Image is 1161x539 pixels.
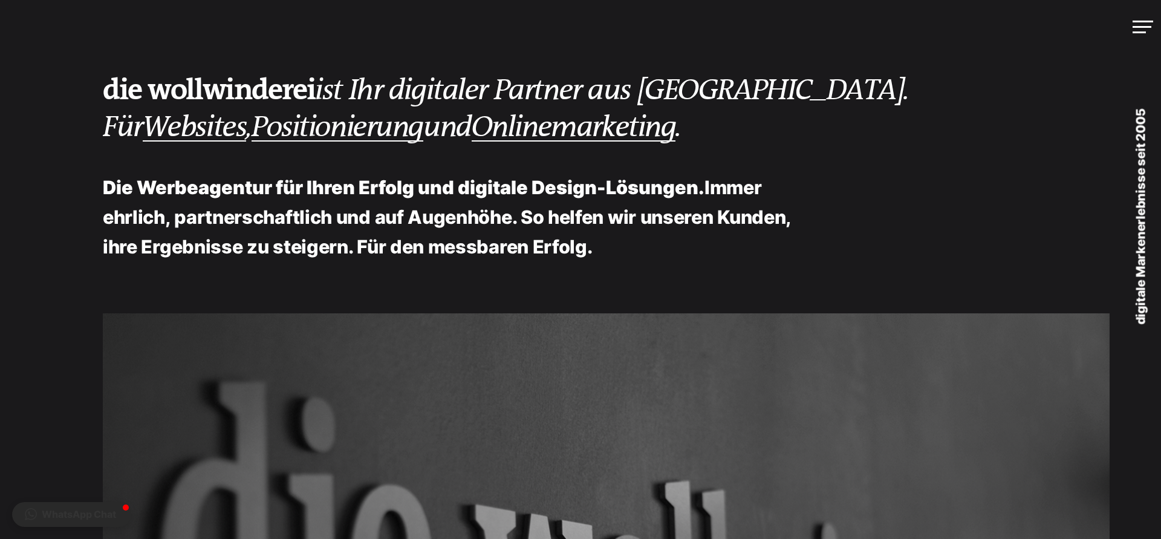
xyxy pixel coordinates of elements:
[143,111,247,145] a: Websites
[252,111,423,145] a: Positionierung
[472,111,676,145] a: Onlinemarketing
[103,176,704,198] strong: Die Werbeagentur für Ihren Erfolg und digitale Design-Lösungen.
[12,502,131,527] button: WhatsApp Chat
[103,74,909,144] em: ist Ihr digitaler Partner aus [GEOGRAPHIC_DATA]. Für , und .
[103,173,808,262] p: Immer ehrlich, partnerschaftlich und auf Augenhöhe. So helfen wir unseren Kunden, ihre Ergebnisse...
[103,73,315,107] strong: die wollwinderei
